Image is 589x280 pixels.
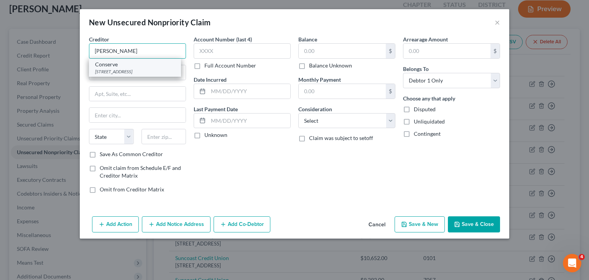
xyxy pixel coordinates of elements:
input: XXXX [194,43,291,59]
div: $ [386,44,395,58]
span: Belongs To [403,66,429,72]
label: Consideration [298,105,332,113]
span: Contingent [414,130,441,137]
input: MM/DD/YYYY [208,84,290,99]
div: Conserve [95,61,175,68]
button: Cancel [362,217,392,232]
button: Save & New [395,216,445,232]
button: Add Action [92,216,139,232]
input: 0.00 [299,44,386,58]
label: Choose any that apply [403,94,455,102]
div: New Unsecured Nonpriority Claim [89,17,211,28]
label: Account Number (last 4) [194,35,252,43]
label: Arrearage Amount [403,35,448,43]
span: Creditor [89,36,109,43]
input: Apt, Suite, etc... [89,87,186,101]
button: Add Co-Debtor [214,216,270,232]
div: [STREET_ADDRESS] [95,68,175,75]
div: $ [386,84,395,99]
button: Save & Close [448,216,500,232]
label: Full Account Number [204,62,256,69]
label: Date Incurred [194,76,227,84]
span: Claim was subject to setoff [309,135,373,141]
label: Save As Common Creditor [100,150,163,158]
label: Unknown [204,131,227,139]
span: Omit from Creditor Matrix [100,186,164,193]
label: Monthly Payment [298,76,341,84]
input: Enter zip... [141,129,186,144]
span: Unliquidated [414,118,445,125]
input: Search creditor by name... [89,43,186,59]
input: MM/DD/YYYY [208,114,290,128]
label: Last Payment Date [194,105,238,113]
span: Disputed [414,106,436,112]
label: Balance [298,35,317,43]
span: 4 [579,254,585,260]
span: Omit claim from Schedule E/F and Creditor Matrix [100,165,181,179]
input: 0.00 [403,44,490,58]
label: Balance Unknown [309,62,352,69]
button: × [495,18,500,27]
div: $ [490,44,500,58]
input: 0.00 [299,84,386,99]
button: Add Notice Address [142,216,211,232]
iframe: Intercom live chat [563,254,581,272]
input: Enter city... [89,108,186,122]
